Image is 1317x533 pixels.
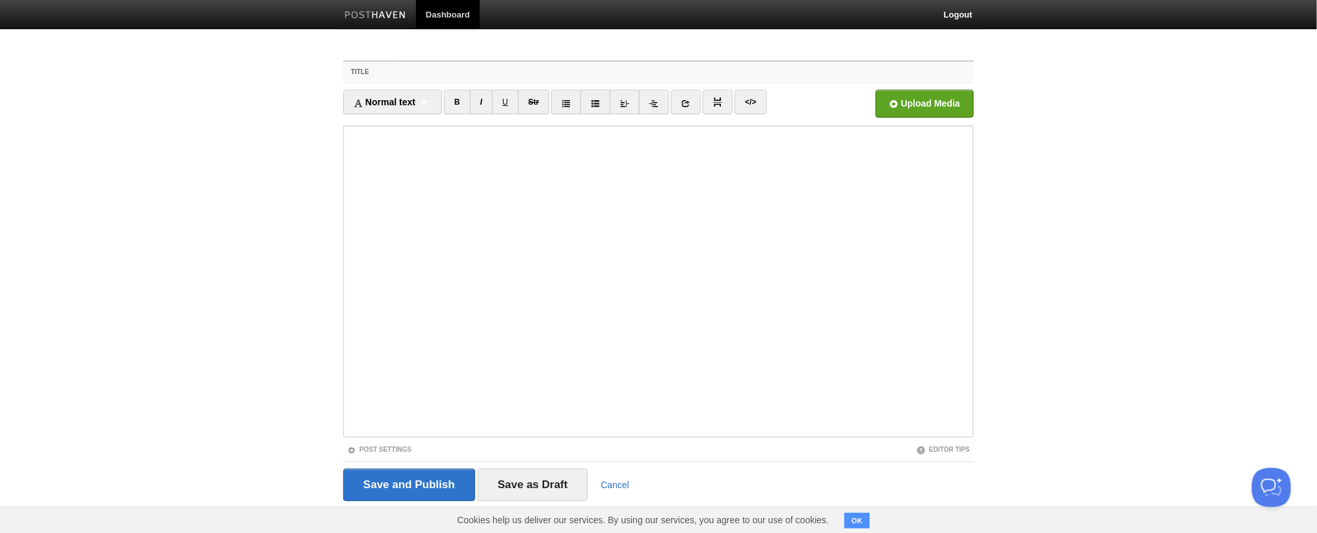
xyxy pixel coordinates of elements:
[478,469,588,501] input: Save as Draft
[713,97,722,107] img: pagebreak-icon.png
[343,62,396,83] label: Title
[444,507,842,533] span: Cookies help us deliver our services. By using our services, you agree to our use of cookies.
[354,97,415,107] span: Normal text
[528,97,540,107] del: Str
[735,90,766,114] a: </>
[917,446,970,453] a: Editor Tips
[444,90,471,114] a: B
[601,480,629,490] a: Cancel
[518,90,550,114] a: Str
[343,469,475,501] input: Save and Publish
[470,90,493,114] a: I
[347,446,411,453] a: Post Settings
[492,90,519,114] a: U
[1252,468,1291,507] iframe: Help Scout Beacon - Open
[844,513,870,528] button: OK
[345,11,406,21] img: Posthaven-bar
